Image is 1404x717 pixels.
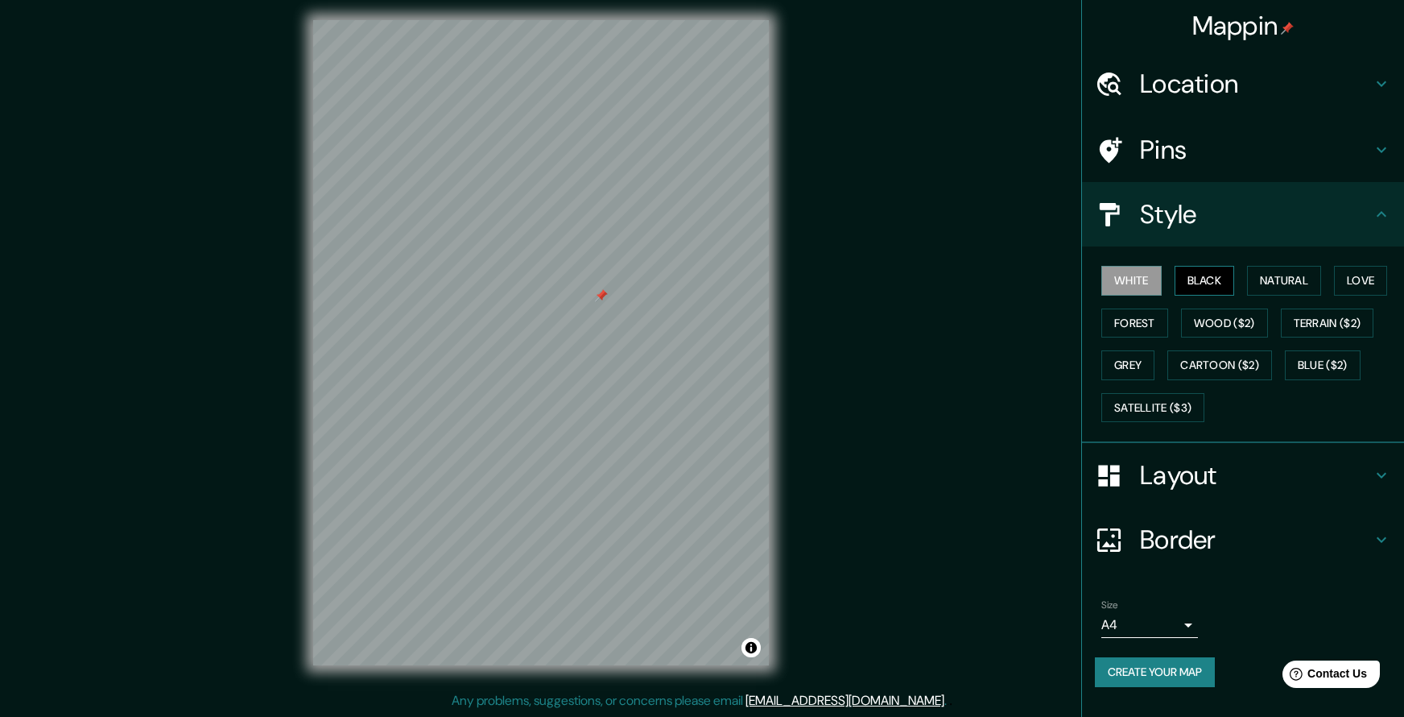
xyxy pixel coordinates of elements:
[1261,654,1386,699] iframe: Help widget launcher
[741,638,761,657] button: Toggle attribution
[1101,599,1118,612] label: Size
[947,691,949,711] div: .
[745,692,944,709] a: [EMAIL_ADDRESS][DOMAIN_NAME]
[1181,309,1268,338] button: Wood ($2)
[1167,350,1272,380] button: Cartoon ($2)
[1101,393,1204,423] button: Satellite ($3)
[1285,350,1361,380] button: Blue ($2)
[1101,266,1162,296] button: White
[1192,10,1295,42] h4: Mappin
[1140,459,1372,491] h4: Layout
[1101,309,1168,338] button: Forest
[1082,52,1404,116] div: Location
[1101,612,1198,638] div: A4
[1082,182,1404,247] div: Style
[452,691,947,711] p: Any problems, suggestions, or concerns please email .
[1281,309,1374,338] button: Terrain ($2)
[313,20,769,665] canvas: Map
[1140,134,1372,166] h4: Pins
[1140,198,1372,230] h4: Style
[1082,118,1404,182] div: Pins
[1175,266,1235,296] button: Black
[1101,350,1154,380] button: Grey
[1095,657,1215,687] button: Create your map
[1247,266,1321,296] button: Natural
[1082,508,1404,572] div: Border
[949,691,952,711] div: .
[1281,22,1294,35] img: pin-icon.png
[1140,524,1372,556] h4: Border
[1082,443,1404,508] div: Layout
[1140,68,1372,100] h4: Location
[1334,266,1387,296] button: Love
